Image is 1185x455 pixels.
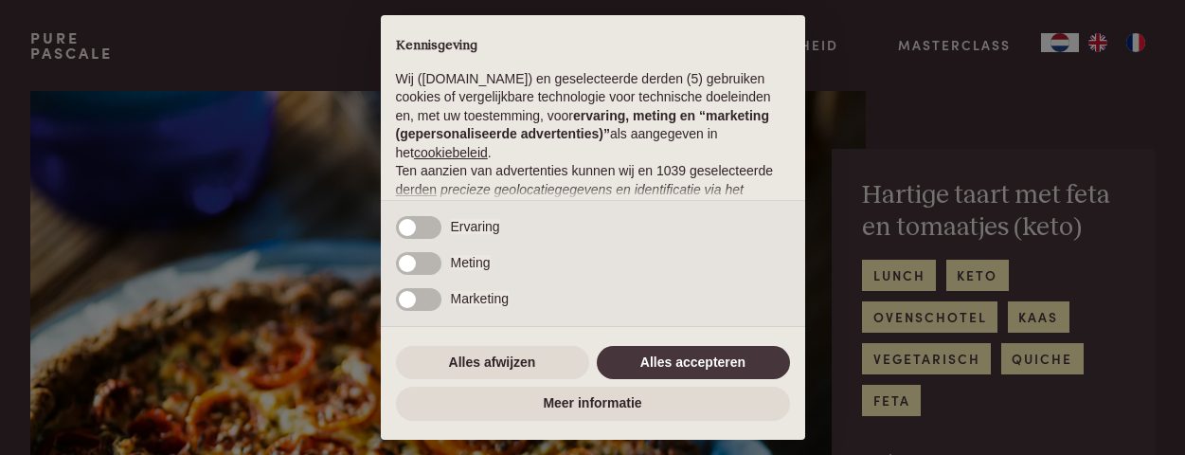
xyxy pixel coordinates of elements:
p: Wij ([DOMAIN_NAME]) en geselecteerde derden (5) gebruiken cookies of vergelijkbare technologie vo... [396,70,790,163]
h2: Kennisgeving [396,38,790,55]
p: Ten aanzien van advertenties kunnen wij en 1039 geselecteerde gebruiken om en persoonsgegevens, z... [396,162,790,292]
button: Alles afwijzen [396,346,589,380]
strong: ervaring, meting en “marketing (gepersonaliseerde advertenties)” [396,108,769,142]
span: Meting [451,255,491,270]
span: Ervaring [451,219,500,234]
a: cookiebeleid [414,145,488,160]
span: Marketing [451,291,509,306]
button: derden [396,181,438,200]
em: precieze geolocatiegegevens en identificatie via het scannen van apparaten [396,182,744,216]
button: Alles accepteren [597,346,790,380]
button: Meer informatie [396,387,790,421]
